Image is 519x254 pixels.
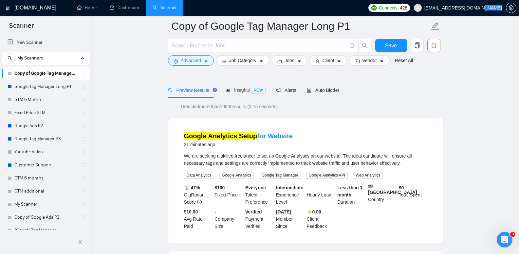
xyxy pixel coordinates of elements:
span: Alerts [276,88,296,93]
iframe: Intercom live chat [497,232,512,247]
b: $10.00 [184,209,198,214]
div: Total Spent [398,184,428,206]
div: Hourly Load [306,184,336,206]
b: - [214,209,216,214]
b: $ 100 [214,185,225,190]
a: GTM 6 Motnh [14,93,77,106]
span: info-circle [350,43,354,48]
button: idcardVendorcaret-down [349,55,389,66]
a: Customer Support [14,159,77,172]
span: 3 [510,232,515,237]
span: 426 [400,4,407,11]
a: "Google Tag Manager" [14,224,77,237]
button: search [5,53,15,63]
div: GigRadar Score [183,184,213,206]
span: Client [323,57,334,64]
span: caret-down [297,59,302,64]
span: caret-down [259,59,264,64]
div: Country [367,184,398,206]
div: Talent Preference [244,184,275,206]
span: holder [81,189,86,194]
a: Google Analytics Setupfor Website [184,132,293,140]
div: Company Size [213,208,244,230]
a: GTM 6 months [14,172,77,185]
span: Data Analytics [184,172,214,179]
a: Youtube Video [14,145,77,159]
div: Avg Rate Paid [183,208,213,230]
span: holder [81,202,86,207]
button: barsJob Categorycaret-down [216,55,269,66]
a: New Scanner [8,36,84,49]
div: Member Since [275,208,306,230]
img: upwork-logo.png [371,5,377,10]
span: My Scanners [17,52,43,65]
div: Client Feedback [306,208,336,230]
span: holder [81,71,86,76]
input: Scanner name... [172,18,430,34]
button: setting [506,3,516,13]
button: copy [411,39,424,52]
b: Less than 1 month [337,185,362,197]
b: - [307,185,308,190]
a: searchScanner [153,5,177,10]
span: Insights [226,87,266,93]
span: info-circle [197,200,202,204]
span: setting [174,59,178,64]
span: search [5,56,15,60]
span: bars [222,59,227,64]
span: copy [411,42,423,48]
span: area-chart [226,88,230,92]
span: holder [81,162,86,168]
span: Job Category [229,57,256,64]
div: Experience Level [275,184,306,206]
button: userClientcaret-down [310,55,347,66]
b: [DATE] [276,209,291,214]
a: homeHome [77,5,97,10]
a: dashboardDashboard [110,5,139,10]
span: Detected more than 10000 results (3.16 seconds) [176,103,282,110]
span: holder [81,84,86,89]
span: double-left [78,239,84,245]
b: 📡 47% [184,185,200,190]
div: We are seeking a skilled freelancer to set up Google Analytics on our website. The ideal candidat... [184,152,427,167]
a: My Scanner [14,198,77,211]
span: Scanner [4,21,39,35]
span: Save [385,42,397,50]
span: Jobs [285,57,294,64]
span: holder [81,136,86,142]
span: Advanced [181,57,201,64]
span: holder [81,110,86,115]
span: Google Analytics [219,172,254,179]
div: Fixed-Price [213,184,244,206]
div: Tooltip anchor [212,87,218,93]
a: Google Tag Manager Long P1 [14,80,77,93]
span: robot [307,88,311,93]
b: Verified [245,209,262,214]
a: Fixed Price GTM [14,106,77,119]
span: holder [81,228,86,233]
span: caret-down [204,59,208,64]
img: 🇺🇸 [368,184,373,189]
span: edit [431,22,439,30]
span: holder [81,123,86,128]
a: setting [506,5,516,10]
b: [GEOGRAPHIC_DATA] [368,184,417,195]
b: $ 0 [399,185,404,190]
a: Copy of Google Tag Manager Long P1 [14,67,77,80]
span: Auto Bidder [307,88,339,93]
span: holder [81,97,86,102]
span: caret-down [380,59,384,64]
span: search [359,42,371,48]
div: Duration [336,184,367,206]
span: caret-down [337,59,341,64]
mark: Google Analytics Setup [184,132,257,140]
span: NEW [251,87,266,94]
span: holder [81,215,86,220]
button: delete [427,39,440,52]
span: notification [276,88,281,93]
span: idcard [355,59,360,64]
a: Google Ads P2 [14,119,77,132]
span: folder [277,59,282,64]
button: folderJobscaret-down [272,55,307,66]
